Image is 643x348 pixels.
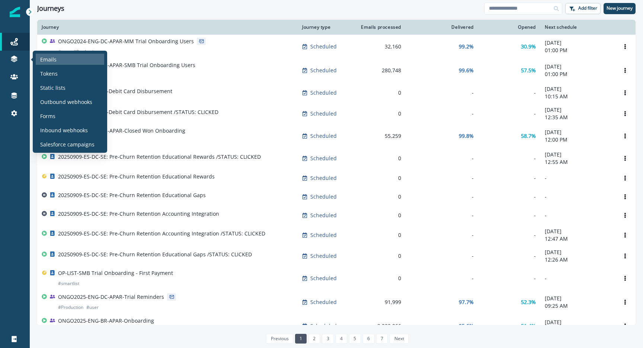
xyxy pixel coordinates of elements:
a: Page 7 [376,334,388,344]
div: 0 [358,193,401,200]
p: 99.6% [459,67,474,74]
p: [DATE] [545,106,610,114]
p: 12:47 AM [545,235,610,243]
a: 20250909-ES-DC-SE: Pre-Churn Retention Accounting IntegrationScheduled0---Options [37,206,636,225]
a: Page 4 [336,334,347,344]
button: Options [619,153,631,164]
a: Emails [36,54,104,65]
a: ONGO2025-ENG-BR-APAR-Onboarding#Production#userScheduled2,222,06695.6%51.4%[DATE]09:00 AMOptions [37,314,636,338]
div: - [410,231,474,239]
div: - [483,174,536,182]
a: ONGO2024-ENG-DC-APAR-Closed Won Onboarding#Production#ContactScheduled55,25999.8%58.7%[DATE]12:00... [37,124,636,148]
a: Page 2 [308,334,320,344]
p: 01:00 PM [545,70,610,78]
p: 51.4% [521,322,536,330]
p: Static lists [40,84,65,92]
div: Delivered [410,24,474,30]
p: 20250909-ES-DC-SE: Pre-Churn Retention Accounting Integration /STATUS: CLICKED [58,230,265,237]
div: - [410,193,474,200]
p: # user [58,48,70,56]
a: Next page [390,334,408,344]
div: 0 [358,275,401,282]
div: 2,222,066 [358,322,401,330]
img: Inflection [10,7,20,17]
p: 20250909-ES-DC-AP-Debit Card Disbursement /STATUS: CLICKED [58,108,218,116]
p: Scheduled [310,155,337,162]
button: Options [619,210,631,221]
p: 99.2% [459,43,474,50]
p: Scheduled [310,298,337,306]
p: 99.8% [459,132,474,140]
button: Options [619,41,631,52]
h1: Journeys [37,4,64,13]
a: Outbound webhooks [36,96,104,107]
p: Forms [40,112,55,120]
a: Inbound webhooks [36,124,104,136]
p: - [545,193,610,200]
button: Options [619,273,631,284]
div: 0 [358,155,401,162]
a: 20250909-ES-DC-AP-Debit Card Disbursement /STATUS: CLICKEDScheduled0--[DATE]12:35 AMOptions [37,103,636,124]
a: ONGO2025-ENG-DC-APAR-Trial Reminders#Production#userScheduled91,99997.7%52.3%[DATE]09:25 AMOptions [37,290,636,314]
p: Scheduled [310,110,337,117]
button: Options [619,108,631,119]
p: ONGO2025-ENG-BR-APAR-Onboarding [58,317,154,325]
a: 20250909-ES-DC-AP-Debit Card DisbursementScheduled0--[DATE]10:15 AMOptions [37,82,636,103]
div: - [410,110,474,117]
button: New journey [604,3,636,14]
p: [DATE] [545,63,610,70]
p: OP-LIST-SMB Trial Onboarding - First Payment [58,269,173,277]
p: 57.5% [521,67,536,74]
p: - [545,174,610,182]
a: ONGO2024-ENG-DC-APAR-SMB Trial Onboarding Users#user#ProductionScheduled280,74899.6%57.5%[DATE]01... [37,58,636,82]
a: Salesforce campaigns [36,139,104,150]
a: 20250909-ES-DC-SE: Pre-Churn Retention Accounting Integration /STATUS: CLICKEDScheduled0--[DATE]1... [37,225,636,246]
div: - [483,89,536,97]
div: - [483,193,536,200]
div: - [483,110,536,117]
p: # smartlist [58,280,79,287]
p: 12:00 PM [545,136,610,143]
div: 0 [358,231,401,239]
div: - [483,155,536,162]
div: - [410,212,474,219]
p: Scheduled [310,231,337,239]
div: 0 [358,89,401,97]
p: Inbound webhooks [40,126,88,134]
a: Static lists [36,82,104,93]
p: Salesforce campaigns [40,140,95,148]
p: 20250909-ES-DC-SE: Pre-Churn Retention Accounting Integration [58,210,219,218]
a: 20250909-ES-DC-SE: Pre-Churn Retention Educational Rewards /STATUS: CLICKEDScheduled0--[DATE]12:5... [37,148,636,169]
div: - [410,155,474,162]
p: Scheduled [310,174,337,182]
div: 55,259 [358,132,401,140]
p: [DATE] [545,295,610,302]
div: 32,160 [358,43,401,50]
a: 20250909-ES-DC-SE: Pre-Churn Retention Educational GapsScheduled0---Options [37,187,636,206]
p: [DATE] [545,249,610,256]
div: 280,748 [358,67,401,74]
p: # Production [58,304,83,311]
p: Scheduled [310,322,337,330]
p: New journey [607,6,633,11]
a: ONGO2024-ENG-DC-APAR-MM Trial Onboarding Users#user#ProductionScheduled32,16099.2%30.9%[DATE]01:0... [37,35,636,58]
p: # Production [73,48,99,56]
p: ONGO2024-ENG-DC-APAR-SMB Trial Onboarding Users [58,61,195,69]
div: 0 [358,174,401,182]
div: Opened [483,24,536,30]
p: Scheduled [310,89,337,97]
p: 58.7% [521,132,536,140]
p: 10:15 AM [545,93,610,100]
div: Journey type [302,24,349,30]
p: 20250909-ES-DC-SE: Pre-Churn Retention Educational Gaps [58,192,206,199]
div: - [410,252,474,260]
a: 20250909-ES-DC-SE: Pre-Churn Retention Educational RewardsScheduled0---Options [37,169,636,187]
p: Scheduled [310,67,337,74]
div: 0 [358,110,401,117]
p: Scheduled [310,252,337,260]
p: 09:25 AM [545,302,610,310]
p: 52.3% [521,298,536,306]
button: Options [619,130,631,142]
a: Forms [36,110,104,121]
a: Page 6 [363,334,374,344]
